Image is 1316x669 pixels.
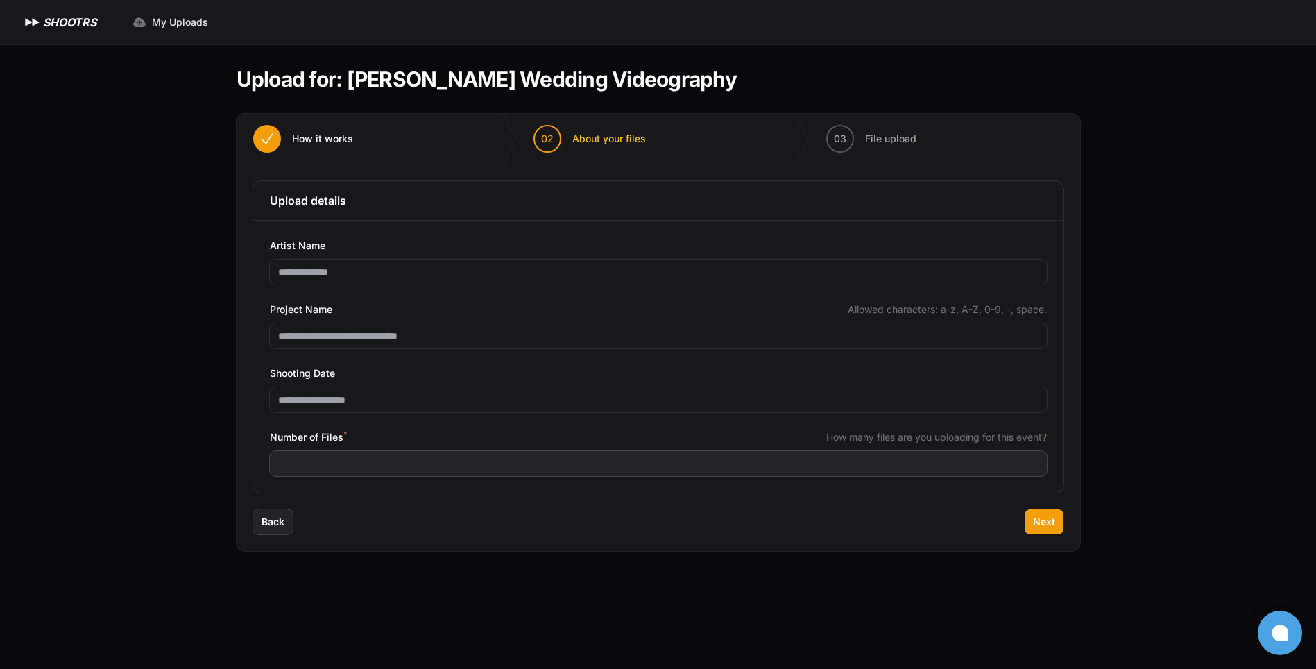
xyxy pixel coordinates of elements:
button: Open chat window [1258,611,1302,655]
button: 02 About your files [517,114,663,164]
button: How it works [237,114,370,164]
span: File upload [865,132,916,146]
span: Project Name [270,301,332,318]
span: My Uploads [152,15,208,29]
span: 03 [834,132,846,146]
span: How many files are you uploading for this event? [826,430,1047,444]
a: SHOOTRS SHOOTRS [22,14,96,31]
span: Number of Files [270,429,347,446]
span: Next [1033,515,1055,529]
span: Allowed characters: a-z, A-Z, 0-9, -, space. [848,303,1047,316]
span: About your files [572,132,646,146]
span: 02 [541,132,554,146]
h1: SHOOTRS [43,14,96,31]
button: 03 File upload [810,114,933,164]
span: Shooting Date [270,365,335,382]
img: SHOOTRS [22,14,43,31]
button: Next [1025,509,1063,534]
span: Back [262,515,284,529]
h1: Upload for: [PERSON_NAME] Wedding Videography [237,67,737,92]
span: How it works [292,132,353,146]
span: Artist Name [270,237,325,254]
a: My Uploads [124,10,216,35]
button: Back [253,509,293,534]
h3: Upload details [270,192,1047,209]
